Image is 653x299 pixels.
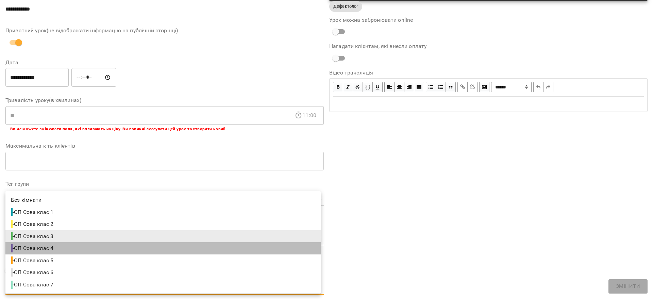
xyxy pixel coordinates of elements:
span: - ОП Сова клас 1 [11,208,55,216]
span: - ОП Сова клас 7 [11,281,55,289]
span: - ОП Сова клас 3 [11,232,55,240]
span: - ОП Сова клас 2 [11,220,55,228]
span: - ОП Сова клас 5 [11,256,55,265]
span: - ОП Сова клас 6 [11,268,55,277]
span: - ОП Сова клас 4 [11,244,55,252]
li: Без кімнати [5,194,321,206]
